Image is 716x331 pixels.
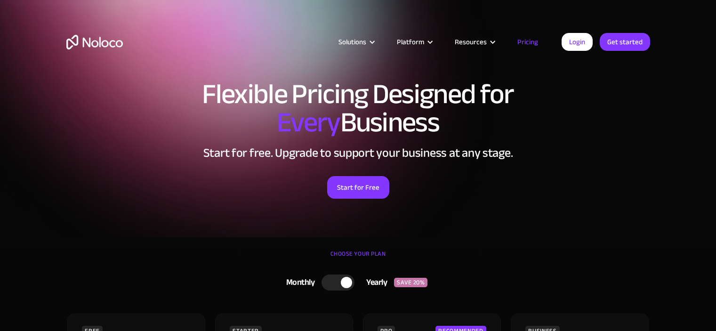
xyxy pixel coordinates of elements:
div: CHOOSE YOUR PLAN [66,247,650,270]
div: Monthly [274,275,322,290]
div: Platform [385,36,443,48]
h2: Start for free. Upgrade to support your business at any stage. [66,146,650,160]
h1: Flexible Pricing Designed for Business [66,80,650,137]
a: home [66,35,123,49]
a: Pricing [506,36,550,48]
div: Solutions [327,36,385,48]
a: Start for Free [327,176,389,199]
div: Resources [443,36,506,48]
div: Resources [455,36,487,48]
div: Solutions [338,36,366,48]
div: Platform [397,36,424,48]
div: SAVE 20% [394,278,427,287]
a: Login [562,33,593,51]
a: Get started [600,33,650,51]
div: Yearly [354,275,394,290]
span: Every [277,96,340,149]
